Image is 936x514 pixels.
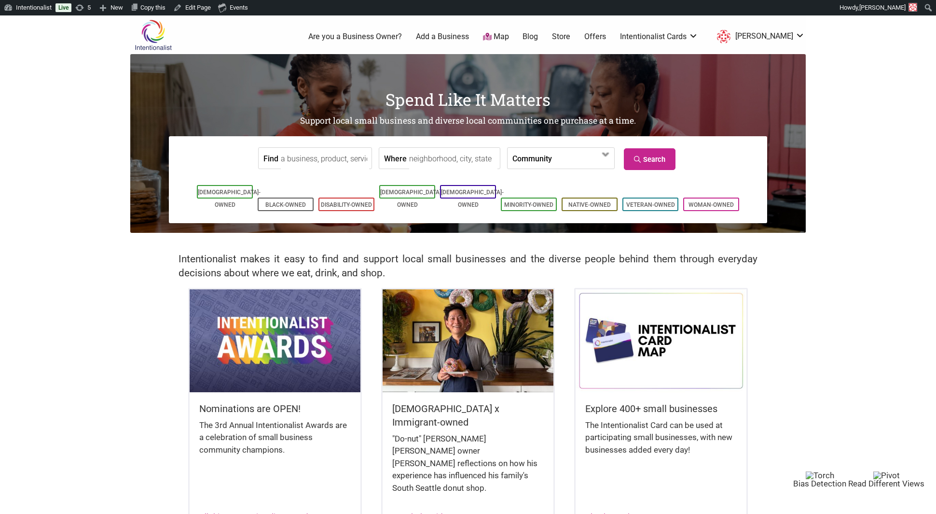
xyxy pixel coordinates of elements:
a: Add a Business [416,31,469,42]
label: Find [263,148,278,169]
img: Intentionalist Awards [190,289,360,392]
h5: Explore 400+ small businesses [585,402,737,415]
h5: Nominations are OPEN! [199,402,351,415]
img: Intentionalist Card Map [576,289,746,392]
a: Woman-Owned [688,201,734,208]
li: Sarah-Studer [712,28,805,45]
div: The 3rd Annual Intentionalist Awards are a celebration of small business community champions. [199,419,351,466]
div: The Intentionalist Card can be used at participating small businesses, with new businesses added ... [585,419,737,466]
a: Store [552,31,570,42]
a: Native-Owned [568,201,611,208]
img: King Donuts - Hong Chhuor [383,289,553,392]
button: Torch Bias Detection [793,471,846,488]
a: [DEMOGRAPHIC_DATA]-Owned [198,189,261,208]
input: a business, product, service [281,148,369,170]
a: Blog [523,31,538,42]
a: Black-Owned [265,201,306,208]
img: Torch [806,471,834,480]
a: [DEMOGRAPHIC_DATA]-Owned [380,189,443,208]
a: Live [55,3,71,12]
h5: [DEMOGRAPHIC_DATA] x Immigrant-owned [392,402,544,429]
a: Are you a Business Owner? [308,31,402,42]
span: Bias Detection [793,479,846,488]
h2: Support local small business and diverse local communities one purchase at a time. [130,115,806,127]
a: Intentionalist Cards [620,31,698,42]
span: Read Different Views [848,479,924,488]
a: [DEMOGRAPHIC_DATA]-Owned [441,189,504,208]
a: Disability-Owned [321,201,372,208]
label: Community [512,148,552,169]
a: Offers [584,31,606,42]
a: [PERSON_NAME] [712,28,805,45]
button: Pivot Read Different Views [848,471,924,488]
h1: Spend Like It Matters [130,88,806,111]
a: Veteran-Owned [626,201,675,208]
a: Map [483,31,509,43]
a: Search [624,148,675,170]
a: Minority-Owned [504,201,553,208]
span: [PERSON_NAME] [859,4,906,11]
img: Pivot [873,471,900,480]
img: Intentionalist [130,19,176,51]
label: Where [384,148,407,169]
input: neighborhood, city, state [409,148,497,170]
div: "Do-nut" [PERSON_NAME] [PERSON_NAME] owner [PERSON_NAME] reflections on how his experience has in... [392,433,544,504]
h2: Intentionalist makes it easy to find and support local small businesses and the diverse people be... [179,252,757,280]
